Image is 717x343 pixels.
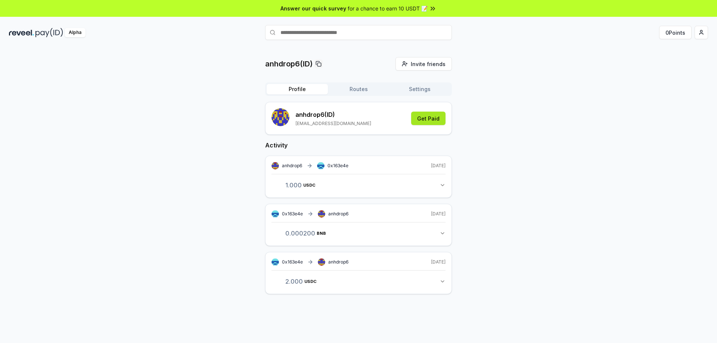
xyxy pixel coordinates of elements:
h2: Activity [265,141,452,150]
button: Routes [328,84,389,94]
img: pay_id [35,28,63,37]
img: reveel_dark [9,28,34,37]
button: 0Points [659,26,692,39]
span: [DATE] [431,163,446,169]
p: anhdrop6 (ID) [295,110,371,119]
span: USDC [303,183,316,187]
button: Settings [389,84,450,94]
span: anhdrop6 [328,211,348,217]
span: 0x163e4e [328,163,348,168]
span: Invite friends [411,60,446,68]
div: Alpha [65,28,86,37]
button: Invite friends [395,57,452,71]
p: [EMAIL_ADDRESS][DOMAIN_NAME] [295,121,371,127]
button: Get Paid [411,112,446,125]
p: anhdrop6(ID) [265,59,313,69]
span: USDC [304,279,317,284]
span: 0x163e4e [282,259,303,265]
span: anhdrop6 [282,163,302,169]
span: for a chance to earn 10 USDT 📝 [348,4,428,12]
span: anhdrop6 [328,259,348,265]
button: 1.000USDC [271,179,446,191]
button: 0.000200BNB [271,227,446,240]
span: [DATE] [431,211,446,217]
button: Profile [267,84,328,94]
span: [DATE] [431,259,446,265]
button: 2.000USDC [271,275,446,288]
span: 0x163e4e [282,211,303,216]
span: Answer our quick survey [280,4,346,12]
